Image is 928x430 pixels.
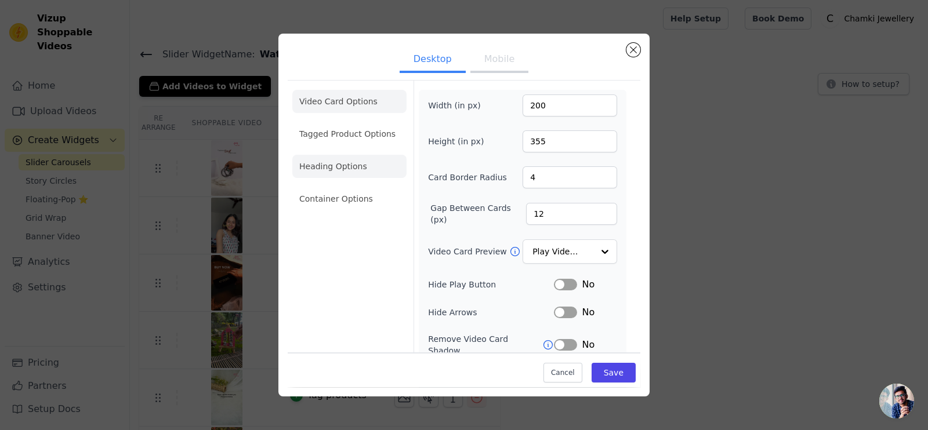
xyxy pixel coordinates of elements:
button: Cancel [543,363,582,382]
button: Mobile [470,48,528,73]
button: Close modal [626,43,640,57]
label: Card Border Radius [428,172,507,183]
label: Gap Between Cards (px) [430,202,526,225]
span: No [582,305,594,319]
button: Desktop [400,48,466,73]
label: Hide Arrows [428,307,554,318]
a: Open chat [879,384,914,418]
label: Video Card Preview [428,246,509,257]
label: Remove Video Card Shadow [428,333,542,356]
li: Heading Options [292,155,407,178]
li: Video Card Options [292,90,407,113]
span: No [582,338,594,352]
button: Save [592,363,636,382]
li: Container Options [292,187,407,210]
label: Height (in px) [428,136,491,147]
label: Width (in px) [428,100,491,111]
li: Tagged Product Options [292,122,407,145]
span: No [582,278,594,291]
label: Hide Play Button [428,279,554,290]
